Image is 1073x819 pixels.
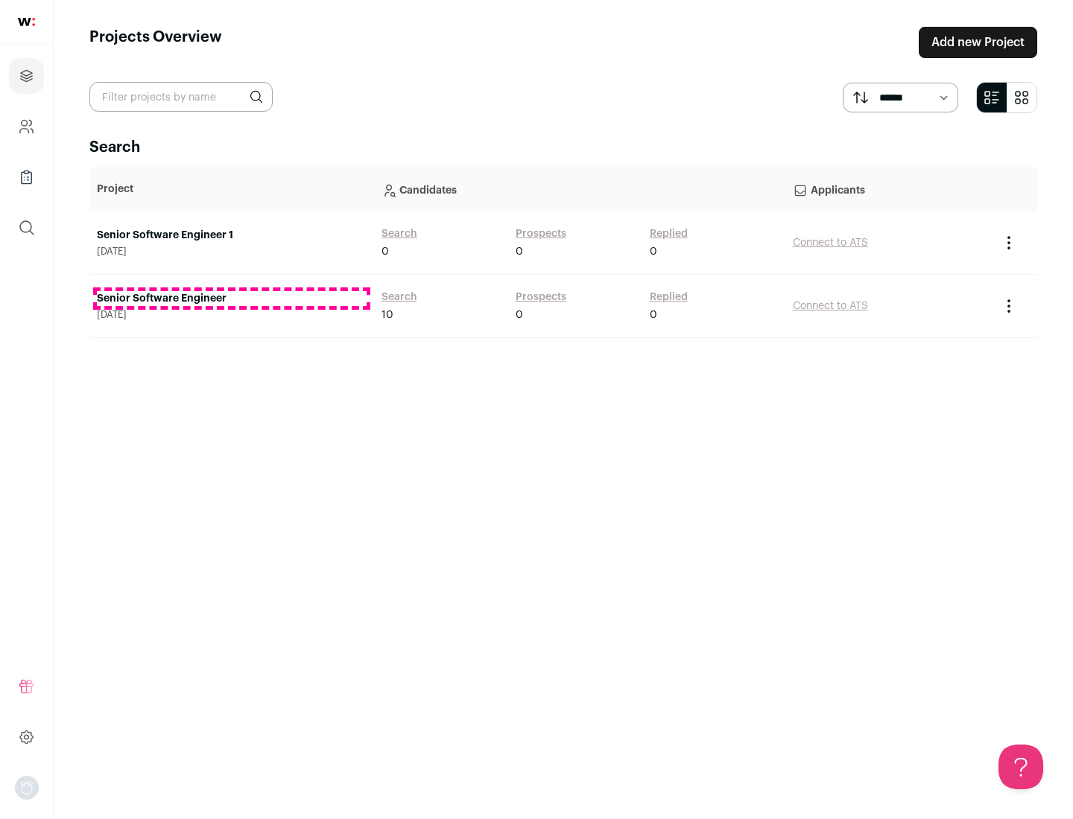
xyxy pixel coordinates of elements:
[89,82,273,112] input: Filter projects by name
[97,309,367,321] span: [DATE]
[516,226,566,241] a: Prospects
[793,238,868,248] a: Connect to ATS
[793,301,868,311] a: Connect to ATS
[97,182,367,197] p: Project
[15,776,39,800] button: Open dropdown
[793,174,985,204] p: Applicants
[15,776,39,800] img: nopic.png
[516,244,523,259] span: 0
[516,290,566,305] a: Prospects
[382,307,393,322] span: 10
[97,291,367,306] a: Senior Software Engineer
[650,290,688,305] a: Replied
[650,307,657,322] span: 0
[97,246,367,258] span: [DATE]
[9,58,44,94] a: Projects
[89,27,222,58] h1: Projects Overview
[382,226,417,241] a: Search
[382,174,778,204] p: Candidates
[9,109,44,144] a: Company and ATS Settings
[650,244,657,259] span: 0
[1000,297,1018,315] button: Project Actions
[382,290,417,305] a: Search
[650,226,688,241] a: Replied
[9,159,44,195] a: Company Lists
[516,307,523,322] span: 0
[1000,234,1018,252] button: Project Actions
[18,18,35,26] img: wellfound-shorthand-0d5821cbd27db2630d0214b213865d53afaa358527fdda9d0ea32b1df1b89c2c.svg
[97,228,367,243] a: Senior Software Engineer 1
[89,137,1037,158] h2: Search
[919,27,1037,58] a: Add new Project
[382,244,389,259] span: 0
[998,745,1043,789] iframe: Help Scout Beacon - Open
